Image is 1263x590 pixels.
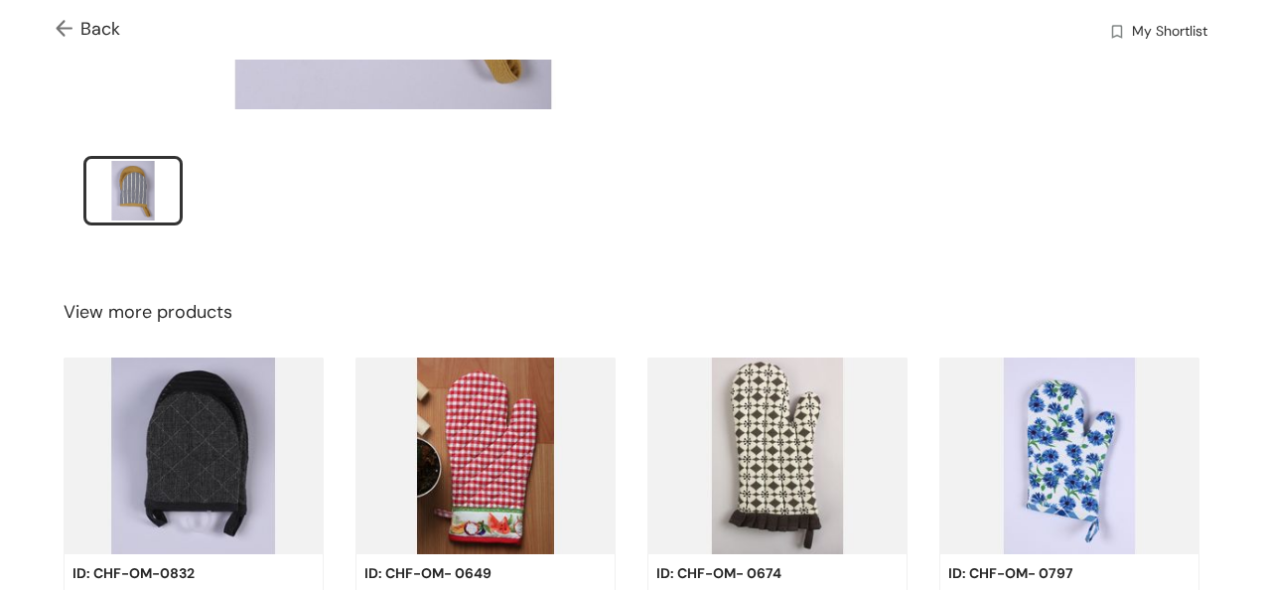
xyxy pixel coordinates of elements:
span: ID: CHF-OM- 0674 [656,562,781,584]
img: wishlist [1108,23,1126,44]
span: ID: CHF-OM-0832 [72,562,195,584]
img: product-img [647,358,908,554]
li: slide item 1 [83,156,183,225]
img: product-img [939,358,1199,554]
span: ID: CHF-OM- 0797 [948,562,1073,584]
span: ID: CHF-OM- 0649 [364,562,491,584]
span: Back [56,16,120,43]
img: product-img [64,358,324,554]
span: View more products [64,299,232,326]
span: My Shortlist [1132,21,1207,45]
img: Go back [56,20,80,41]
img: product-img [355,358,616,554]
